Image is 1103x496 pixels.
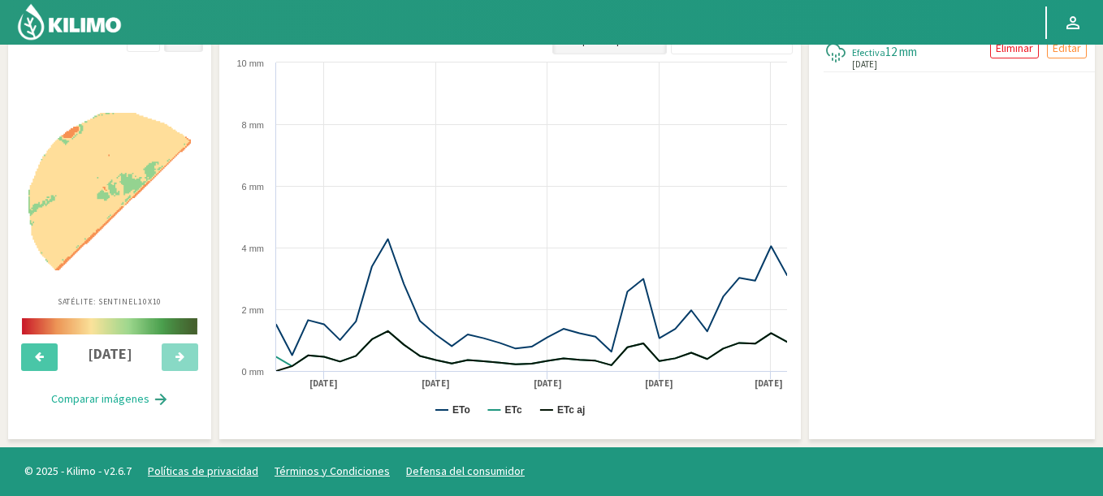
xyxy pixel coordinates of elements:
p: Satélite: Sentinel [58,295,162,308]
p: Eliminar [996,39,1033,58]
text: [DATE] [309,377,338,390]
button: Comparar imágenes [35,383,185,416]
img: c3caa8e9-97eb-47ab-b5b9-0f256a7ab3d1_-_sentinel_-_2025-08-08.png [28,113,191,271]
text: [DATE] [645,377,673,390]
span: © 2025 - Kilimo - v2.6.7 [16,463,140,480]
a: Términos y Condiciones [275,464,390,478]
text: 10 mm [236,58,264,68]
text: [DATE] [422,377,450,390]
a: Defensa del consumidor [406,464,525,478]
img: Kilimo [16,2,123,41]
h4: [DATE] [67,346,153,362]
img: scale [22,318,197,334]
text: [DATE] [534,377,562,390]
button: Eliminar [990,38,1039,58]
span: Efectiva [852,46,885,58]
text: ETc [504,404,521,416]
text: 6 mm [242,182,265,192]
text: 4 mm [242,244,265,253]
span: 12 mm [885,44,917,59]
text: ETo [452,404,470,416]
text: [DATE] [755,377,783,390]
text: 0 mm [242,367,265,377]
span: [DATE] [852,58,877,71]
text: ETc aj [557,404,585,416]
span: 10X10 [138,296,162,307]
button: Editar [1047,38,1087,58]
a: Políticas de privacidad [148,464,258,478]
text: 8 mm [242,120,265,130]
p: Editar [1053,39,1081,58]
text: 2 mm [242,305,265,315]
